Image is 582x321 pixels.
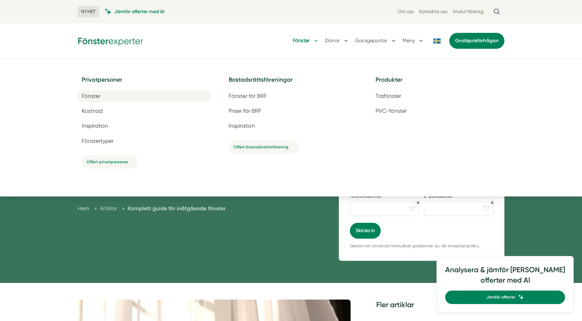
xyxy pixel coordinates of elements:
[355,32,397,50] button: Garageportar
[94,204,97,213] span: »
[486,294,515,301] span: Jämför offerter
[445,265,565,291] h4: Analysera & jämför [PERSON_NAME] offerter med AI
[350,193,419,201] label: Telefonnummer
[78,90,211,102] a: Fönster
[82,122,108,129] span: Inspiration
[376,93,401,99] span: Träfönster
[224,90,358,102] a: Fönster för BRF
[445,291,565,304] a: Jämför offerter
[491,201,494,204] div: Obligatoriskt
[127,205,226,212] a: Komplett guide för inåtgående fönster
[78,120,211,132] a: Inspiration
[371,75,504,90] h5: Produkter
[224,120,358,132] a: Inspiration
[229,108,261,114] span: Priser för BRF
[82,138,114,144] span: Fönstertyper
[371,105,504,117] a: PVC-fönster
[100,205,117,212] span: Artiklar
[100,205,118,212] a: Artiklar
[350,223,381,239] button: Skicka in
[114,8,165,15] span: Jämför offerter med AI
[453,8,484,15] a: Anslut företag
[224,75,358,90] h5: Bostadsrättsföreningar
[78,135,211,147] a: Fönstertyper
[78,35,143,46] img: Fönsterexperter Logotyp
[325,32,350,50] button: Dörrar
[78,205,89,212] a: Hem
[78,204,322,213] nav: Breadcrumb
[350,243,493,250] p: Genom att använda formuläret godkänner du vår integritetspolicy.
[229,140,298,154] a: Offert bostadsrättsförening
[417,201,420,204] div: Obligatoriskt
[398,8,414,15] a: Om oss
[82,108,103,114] span: Kostnad
[229,93,267,99] span: Fönster för BRF
[371,90,504,102] a: Träfönster
[419,8,447,15] a: Kontakta oss
[293,32,319,50] button: Fönster
[376,108,407,114] span: PVC-fönster
[78,6,99,17] span: NYHET
[403,32,424,50] button: Meny
[105,8,165,15] a: Jämför offerter med AI
[449,33,504,49] a: Gratisprisförfrågan
[122,204,125,213] span: »
[455,38,469,44] span: Gratis
[78,75,211,90] h5: Privatpersoner
[233,144,289,150] span: Offert bostadsrättsförening
[376,300,504,312] h4: Fler artiklar
[229,122,255,129] span: Inspiration
[82,93,100,99] span: Fönster
[82,155,138,169] a: Offert privatpersoner
[424,193,493,201] label: E-postadress
[224,105,358,117] a: Priser för BRF
[87,159,128,165] span: Offert privatpersoner
[78,105,211,117] a: Kostnad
